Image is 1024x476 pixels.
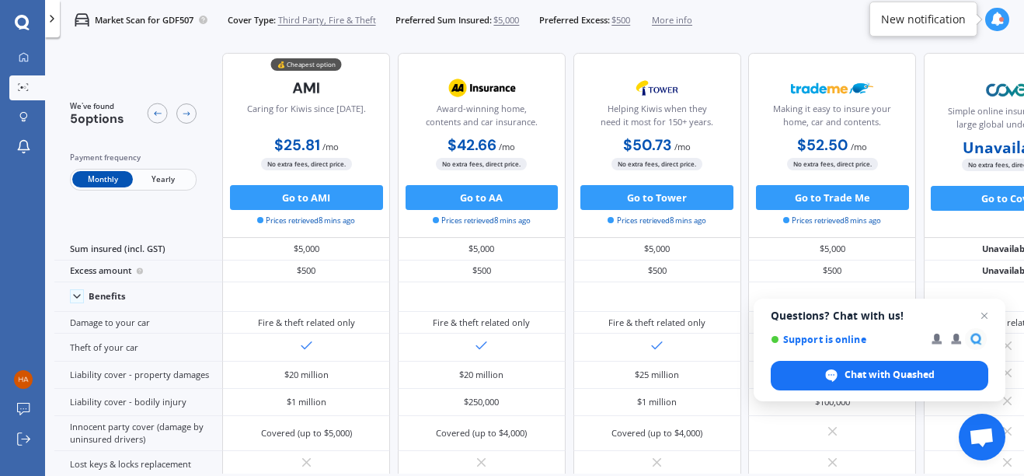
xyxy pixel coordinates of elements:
[623,135,672,155] b: $50.73
[406,185,559,210] button: Go to AA
[54,334,222,361] div: Theft of your car
[611,158,702,170] span: No extra fees, direct price.
[54,416,222,450] div: Innocent party cover (damage by uninsured drivers)
[75,12,89,27] img: car.f15378c7a67c060ca3f3.svg
[611,427,702,439] div: Covered (up to $4,000)
[72,171,133,187] span: Monthly
[222,238,390,260] div: $5,000
[637,396,677,408] div: $1 million
[635,369,679,381] div: $25 million
[70,101,124,112] span: We've found
[271,58,342,71] div: 💰 Cheapest option
[616,72,698,103] img: Tower.webp
[759,103,905,134] div: Making it easy to insure your home, car and contents.
[274,135,320,155] b: $25.81
[436,158,527,170] span: No extra fees, direct price.
[787,158,878,170] span: No extra fees, direct price.
[756,185,909,210] button: Go to Trade Me
[222,261,390,282] div: $500
[398,238,566,260] div: $5,000
[464,396,499,408] div: $250,000
[54,362,222,389] div: Liability cover - property damages
[95,14,193,26] p: Market Scan for GDF507
[266,72,348,103] img: AMI-text-1.webp
[278,14,376,26] span: Third Party, Fire & Theft
[448,135,496,155] b: $42.66
[433,215,531,226] span: Prices retrieved 8 mins ago
[771,334,921,345] span: Support is online
[748,261,916,282] div: $500
[499,141,515,152] span: / mo
[70,152,197,164] div: Payment frequency
[652,14,692,26] span: More info
[54,261,222,282] div: Excess amount
[815,396,850,408] div: $100,000
[261,427,352,439] div: Covered (up to $5,000)
[409,103,555,134] div: Award-winning home, contents and car insurance.
[398,261,566,282] div: $500
[771,310,988,322] span: Questions? Chat with us!
[845,368,935,382] span: Chat with Quashed
[459,369,503,381] div: $20 million
[433,317,530,329] div: Fire & theft related only
[783,215,881,226] span: Prices retrieved 8 mins ago
[228,14,276,26] span: Cover Type:
[583,103,730,134] div: Helping Kiwis when they need it most for 150+ years.
[54,238,222,260] div: Sum insured (incl. GST)
[247,103,366,134] div: Caring for Kiwis since [DATE].
[261,158,352,170] span: No extra fees, direct price.
[573,261,741,282] div: $500
[791,72,873,103] img: Trademe.webp
[54,389,222,416] div: Liability cover - bodily injury
[493,14,519,26] span: $5,000
[89,291,126,302] div: Benefits
[611,14,630,26] span: $500
[395,14,492,26] span: Preferred Sum Insured:
[748,238,916,260] div: $5,000
[539,14,610,26] span: Preferred Excess:
[257,215,355,226] span: Prices retrieved 8 mins ago
[674,141,691,152] span: / mo
[959,414,1005,460] a: Open chat
[54,312,222,334] div: Damage to your car
[441,72,523,103] img: AA.webp
[258,317,355,329] div: Fire & theft related only
[580,185,733,210] button: Go to Tower
[608,317,705,329] div: Fire & theft related only
[70,110,124,127] span: 5 options
[322,141,339,152] span: / mo
[133,171,193,187] span: Yearly
[436,427,527,439] div: Covered (up to $4,000)
[881,12,966,27] div: New notification
[230,185,383,210] button: Go to AMI
[573,238,741,260] div: $5,000
[14,370,33,389] img: 3322f503d98d88385212bfd131a91eca
[284,369,329,381] div: $20 million
[608,215,705,226] span: Prices retrieved 8 mins ago
[797,135,848,155] b: $52.50
[851,141,867,152] span: / mo
[287,396,326,408] div: $1 million
[771,361,988,390] span: Chat with Quashed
